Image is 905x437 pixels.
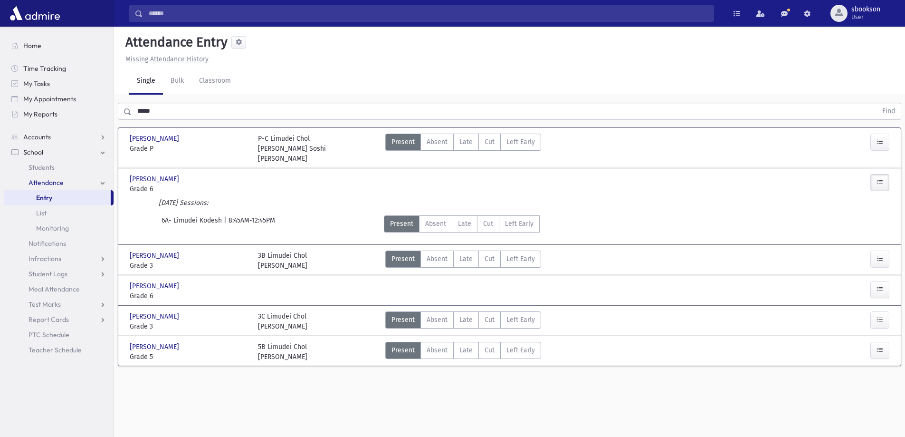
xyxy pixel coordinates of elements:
a: My Appointments [4,91,114,107]
a: Accounts [4,129,114,145]
span: Left Early [506,137,535,147]
span: [PERSON_NAME] [130,342,181,352]
a: Teacher Schedule [4,342,114,358]
div: 3C Limudei Chol [PERSON_NAME] [258,311,307,331]
span: Grade 5 [130,352,248,362]
u: Missing Attendance History [125,55,209,63]
span: Students [29,163,55,172]
span: Left Early [506,345,535,355]
span: Grade 3 [130,321,248,331]
span: PTC Schedule [29,330,69,339]
span: Present [391,137,415,147]
a: My Reports [4,107,114,122]
div: P-C Limudei Chol [PERSON_NAME] Soshi [PERSON_NAME] [258,134,377,164]
span: Cut [485,137,495,147]
a: Attendance [4,175,114,190]
span: Infractions [29,254,61,263]
input: Search [143,5,714,22]
span: Late [459,315,473,325]
div: AttTypes [385,342,541,362]
a: Student Logs [4,266,114,282]
span: Attendance [29,178,64,187]
span: My Reports [23,110,57,118]
span: [PERSON_NAME] [130,251,181,261]
a: Notifications [4,236,114,251]
span: Present [391,345,415,355]
span: Present [391,254,415,264]
a: Home [4,38,114,53]
img: AdmirePro [8,4,62,23]
span: My Appointments [23,95,76,103]
div: 3B Limudei Chol [PERSON_NAME] [258,251,307,271]
span: Entry [36,194,52,202]
a: Test Marks [4,297,114,312]
span: Late [459,137,473,147]
div: AttTypes [385,134,541,164]
span: Left Early [506,254,535,264]
a: School [4,145,114,160]
span: [PERSON_NAME] [130,311,181,321]
span: Present [390,219,413,229]
span: Student Logs [29,270,67,278]
span: Left Early [505,219,533,229]
span: | [224,215,229,233]
span: Cut [483,219,493,229]
span: Accounts [23,133,51,141]
span: Cut [485,345,495,355]
span: Notifications [29,239,66,248]
span: Time Tracking [23,64,66,73]
a: Time Tracking [4,61,114,76]
a: Entry [4,190,111,205]
span: Absent [427,345,448,355]
span: Grade 6 [130,291,248,301]
a: Report Cards [4,312,114,327]
a: Classroom [191,68,238,95]
span: Late [458,219,471,229]
i: [DATE] Sessions: [159,199,208,207]
a: List [4,205,114,221]
a: Meal Attendance [4,282,114,297]
span: Left Early [506,315,535,325]
span: Test Marks [29,300,61,309]
span: Grade 3 [130,261,248,271]
span: [PERSON_NAME] [130,134,181,144]
span: Report Cards [29,315,69,324]
a: Missing Attendance History [122,55,209,63]
span: Late [459,345,473,355]
a: Bulk [163,68,191,95]
span: Absent [427,254,448,264]
span: Cut [485,315,495,325]
h5: Attendance Entry [122,34,228,50]
div: 5B Limudei Chol [PERSON_NAME] [258,342,307,362]
button: Find [876,103,901,119]
span: 8:45AM-12:45PM [229,215,275,233]
a: Students [4,160,114,175]
a: My Tasks [4,76,114,91]
a: PTC Schedule [4,327,114,342]
span: Absent [425,219,446,229]
span: Grade P [130,144,248,154]
span: sbookson [851,6,880,13]
span: Monitoring [36,224,69,233]
span: My Tasks [23,79,50,88]
span: List [36,209,47,217]
a: Infractions [4,251,114,266]
a: Single [129,68,163,95]
div: AttTypes [385,251,541,271]
span: [PERSON_NAME] [130,281,181,291]
div: AttTypes [384,215,540,233]
span: [PERSON_NAME] [130,174,181,184]
span: Meal Attendance [29,285,80,293]
a: Monitoring [4,221,114,236]
span: Absent [427,315,448,325]
span: User [851,13,880,21]
div: AttTypes [385,311,541,331]
span: Cut [485,254,495,264]
span: Absent [427,137,448,147]
span: School [23,148,43,156]
span: 6A- Limudei Kodesh [162,215,224,233]
span: Present [391,315,415,325]
span: Late [459,254,473,264]
span: Home [23,41,41,50]
span: Grade 6 [130,184,248,194]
